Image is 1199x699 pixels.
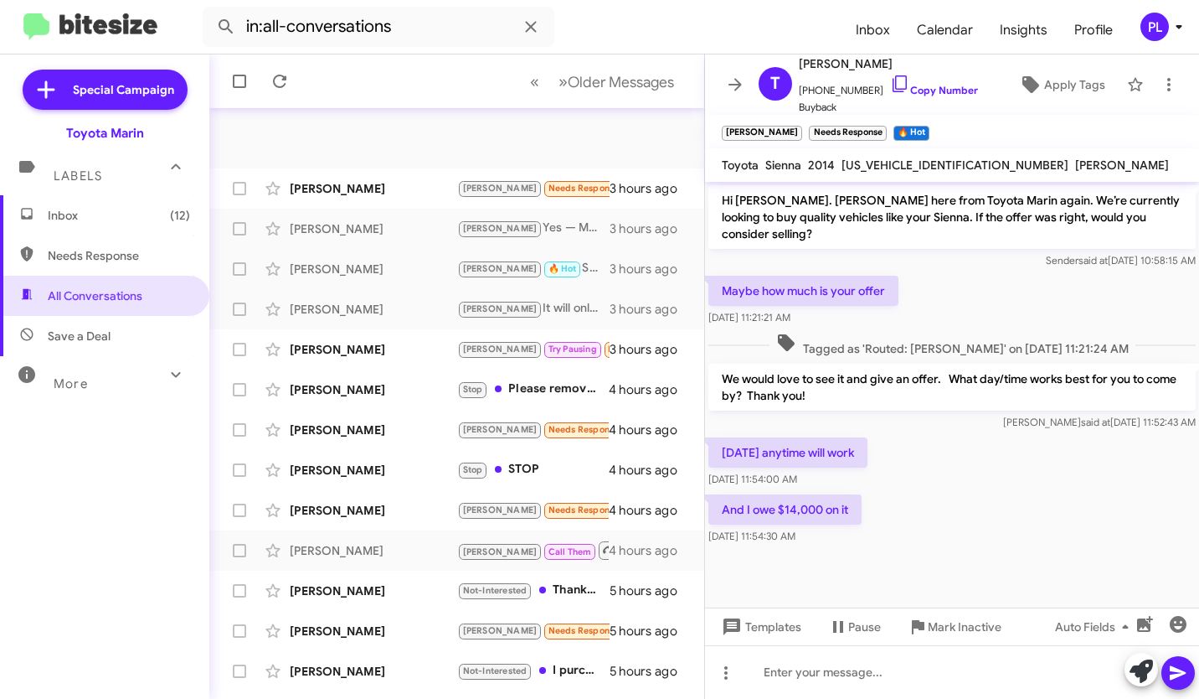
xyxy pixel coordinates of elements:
span: [PERSON_NAME] [463,223,538,234]
div: [PERSON_NAME] [290,462,457,479]
div: 3 hours ago [610,341,691,358]
span: More [54,376,88,391]
nav: Page navigation example [521,65,684,99]
span: Needs Response [48,247,190,264]
div: PL [1140,13,1169,41]
button: Pause [815,612,894,642]
span: « [530,71,539,92]
span: Templates [718,612,801,642]
div: [PERSON_NAME] [290,180,457,197]
div: Thanks for reaching out -- I'm not interested anymore [457,581,610,600]
span: Save a Deal [48,328,111,344]
span: Buyback [799,99,978,116]
span: Toyota [722,158,759,173]
div: Please remove me from list thank you [457,380,609,399]
div: 3 hours ago [610,261,691,277]
small: [PERSON_NAME] [722,126,802,141]
span: Pause [848,612,881,642]
span: [PHONE_NUMBER] [799,74,978,99]
span: Needs Response [548,625,620,636]
button: Next [548,65,684,99]
span: Stop [463,384,483,395]
span: [PERSON_NAME] [1075,158,1169,173]
button: Auto Fields [1042,612,1149,642]
button: Previous [520,65,549,99]
span: 2014 [808,158,835,173]
div: We are in [GEOGRAPHIC_DATA], [GEOGRAPHIC_DATA] [457,179,610,198]
span: Not-Interested [463,665,527,676]
span: 🔥 Hot [548,263,577,274]
div: I purchased a car. Thank you [457,661,610,681]
div: 4 hours ago [609,542,691,559]
div: [PERSON_NAME] [290,422,457,438]
div: Hi [PERSON_NAME], I haven't gotten back to you guys because I'm actually pretty broke at the mome... [457,420,609,439]
div: 4 hours ago [609,381,691,398]
div: [PERSON_NAME] [290,381,457,398]
div: 4 hours ago [609,422,691,438]
span: [PERSON_NAME] [463,263,538,274]
div: Hi! With the government shut down, I'm not in a position to make any big purchases right now [457,621,610,640]
span: [PERSON_NAME] [463,625,538,636]
div: 5 hours ago [610,623,691,639]
button: Mark Inactive [894,612,1015,642]
a: Insights [986,6,1061,54]
div: [PERSON_NAME] [290,261,457,277]
div: [PERSON_NAME] [290,542,457,559]
span: Call Them [548,546,592,557]
span: Sienna [765,158,801,173]
p: Maybe how much is your offer [708,276,898,306]
span: (12) [170,207,190,224]
span: Sender [DATE] 10:58:15 AM [1046,254,1196,267]
span: Needs Response [548,183,620,194]
span: [PERSON_NAME] [463,344,538,355]
div: Hi [PERSON_NAME] 👋 thanks for waiting and I enjoy working with you guys. I will have to report ba... [457,339,610,359]
div: [PERSON_NAME] [290,663,457,680]
span: Needs Response [608,344,679,355]
a: Inbox [842,6,903,54]
div: [PERSON_NAME] [290,623,457,639]
span: [PERSON_NAME] [463,424,538,435]
span: Not-Interested [463,585,527,596]
div: STOP [457,460,609,479]
span: [DATE] 11:54:00 AM [708,473,797,485]
span: Tagged as 'Routed: [PERSON_NAME]' on [DATE] 11:21:24 AM [769,333,1135,357]
span: Auto Fields [1055,612,1135,642]
span: [DATE] 11:21:21 AM [708,311,790,324]
span: Calendar [903,6,986,54]
span: said at [1078,254,1108,267]
span: [US_VEHICLE_IDENTIFICATION_NUMBER] [841,158,1068,173]
div: Sounds good, you can ask for [PERSON_NAME] who will appraise your Sienna. I will have him reach o... [457,259,610,278]
small: 🔥 Hot [893,126,929,141]
input: Search [203,7,554,47]
div: Toyota Marin [66,125,144,142]
span: Needs Response [548,505,620,515]
p: And I owe $14,000 on it [708,494,862,525]
span: Labels [54,168,102,184]
a: Copy Number [890,84,978,96]
span: Apply Tags [1044,70,1105,100]
div: 4 hours ago [609,502,691,519]
span: Needs Response [548,424,620,435]
span: said at [1081,416,1110,428]
div: [PERSON_NAME] [290,220,457,237]
div: [PERSON_NAME] [290,582,457,599]
div: Inbound Call [457,540,609,561]
span: [PERSON_NAME] [463,183,538,194]
span: [PERSON_NAME] [DATE] 11:52:43 AM [1003,416,1196,428]
div: [PERSON_NAME] [290,341,457,358]
span: [DATE] 11:54:30 AM [708,530,795,542]
div: 3 hours ago [610,220,691,237]
span: » [558,71,568,92]
span: Stop [463,464,483,475]
span: All Conversations [48,287,142,304]
span: Older Messages [568,73,674,91]
button: Apply Tags [1004,70,1119,100]
div: 5 hours ago [610,663,691,680]
div: [PERSON_NAME] [290,502,457,519]
div: 3 hours ago [610,180,691,197]
a: Special Campaign [23,70,188,110]
button: PL [1126,13,1181,41]
span: Profile [1061,6,1126,54]
div: 3 hours ago [610,301,691,318]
